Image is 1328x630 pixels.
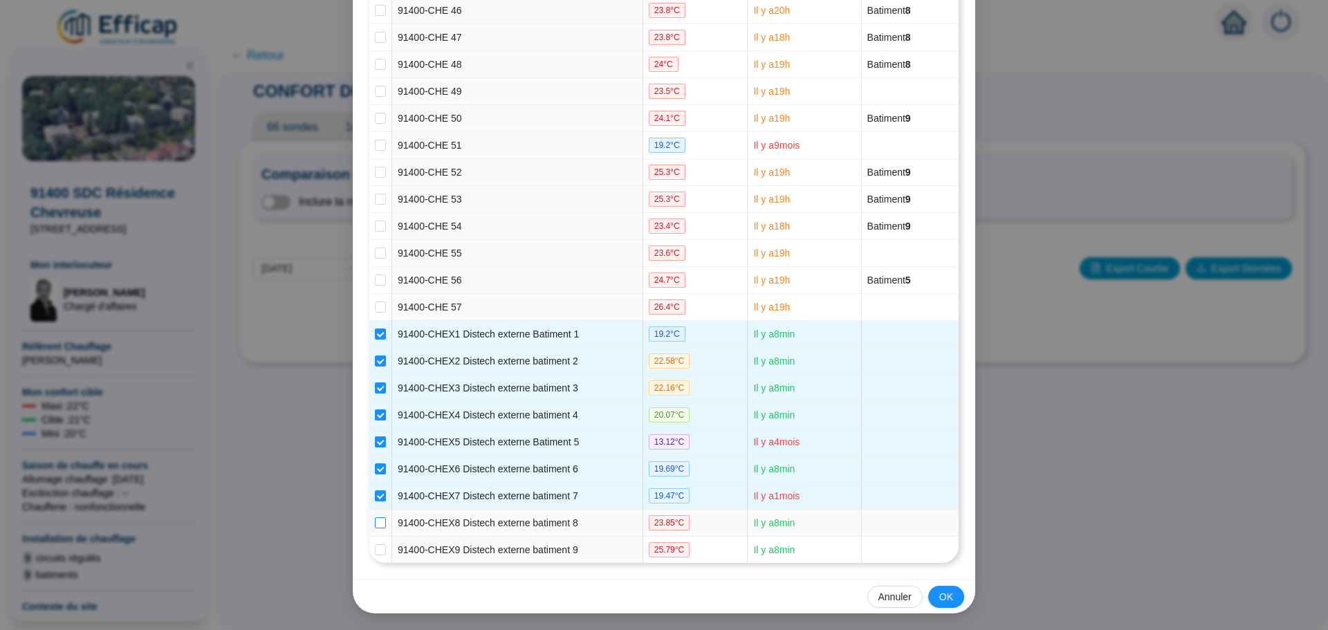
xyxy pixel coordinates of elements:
td: 91400-CHEX8 Distech externe batiment 8 [392,510,643,537]
span: Annuler [878,590,912,604]
td: 91400-CHEX4 Distech externe batiment 4 [392,402,643,429]
span: 23.8 °C [649,30,685,45]
span: 9 [905,194,911,205]
td: 91400-CHE 52 [392,159,643,186]
span: Il y a 19 h [753,194,790,205]
span: 24.1 °C [649,111,685,126]
span: 23.6 °C [649,245,685,261]
span: Il y a 18 h [753,221,790,232]
span: Il y a 8 min [753,544,795,555]
span: 19.2 °C [649,326,685,342]
td: 91400-CHEX5 Distech externe Batiment 5 [392,429,643,456]
span: 24 °C [649,57,679,72]
span: 20.07 °C [649,407,690,423]
span: Batiment [867,32,911,43]
span: Il y a 8 min [753,382,795,393]
span: Batiment [867,275,911,286]
span: Il y a 19 h [753,167,790,178]
span: 23.8 °C [649,3,685,18]
span: 19.69 °C [649,461,690,476]
span: Batiment [867,5,911,16]
span: Batiment [867,167,911,178]
span: 22.58 °C [649,353,690,369]
span: Il y a 19 h [753,113,790,124]
span: 24.7 °C [649,272,685,288]
td: 91400-CHE 49 [392,78,643,105]
span: Il y a 8 min [753,517,795,528]
td: 91400-CHEX9 Distech externe batiment 9 [392,537,643,563]
td: 91400-CHEX3 Distech externe batiment 3 [392,375,643,402]
span: Il y a 18 h [753,32,790,43]
span: 22.16 °C [649,380,690,396]
span: Il y a 19 h [753,275,790,286]
td: 91400-CHEX2 Distech externe batiment 2 [392,348,643,375]
span: Il y a 20 h [753,5,790,16]
span: Il y a 8 min [753,328,795,340]
span: 23.85 °C [649,515,690,530]
span: Batiment [867,194,911,205]
span: 8 [905,5,911,16]
span: Il y a 4 mois [753,436,800,447]
span: 5 [905,275,911,286]
td: 91400-CHE 57 [392,294,643,321]
td: 91400-CHE 56 [392,267,643,294]
span: 13.12 °C [649,434,690,450]
span: 25.3 °C [649,165,685,180]
span: OK [939,590,953,604]
td: 91400-CHE 47 [392,24,643,51]
span: Il y a 1 mois [753,490,800,501]
button: OK [928,586,964,608]
span: 23.5 °C [649,84,685,99]
span: Batiment [867,59,911,70]
span: 19.47 °C [649,488,690,503]
td: 91400-CHEX7 Distech externe batiment 7 [392,483,643,510]
button: Annuler [867,586,923,608]
td: 91400-CHEX6 Distech externe batiment 6 [392,456,643,483]
span: Il y a 19 h [753,248,790,259]
span: Il y a 19 h [753,59,790,70]
span: 9 [905,167,911,178]
span: Batiment [867,221,911,232]
td: 91400-CHE 48 [392,51,643,78]
span: 25.79 °C [649,542,690,557]
span: 8 [905,59,911,70]
td: 91400-CHE 55 [392,240,643,267]
td: 91400-CHEX1 Distech externe Batiment 1 [392,321,643,348]
span: 25.3 °C [649,192,685,207]
span: Il y a 19 h [753,302,790,313]
span: Il y a 8 min [753,355,795,367]
span: 26.4 °C [649,299,685,315]
span: Il y a 8 min [753,409,795,420]
span: Il y a 9 mois [753,140,800,151]
span: 9 [905,221,911,232]
span: Il y a 8 min [753,463,795,474]
td: 91400-CHE 53 [392,186,643,213]
span: 8 [905,32,911,43]
td: 91400-CHE 50 [392,105,643,132]
span: 23.4 °C [649,219,685,234]
td: 91400-CHE 51 [392,132,643,159]
span: Batiment [867,113,911,124]
span: 9 [905,113,911,124]
span: Il y a 19 h [753,86,790,97]
td: 91400-CHE 54 [392,213,643,240]
span: 19.2 °C [649,138,685,153]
